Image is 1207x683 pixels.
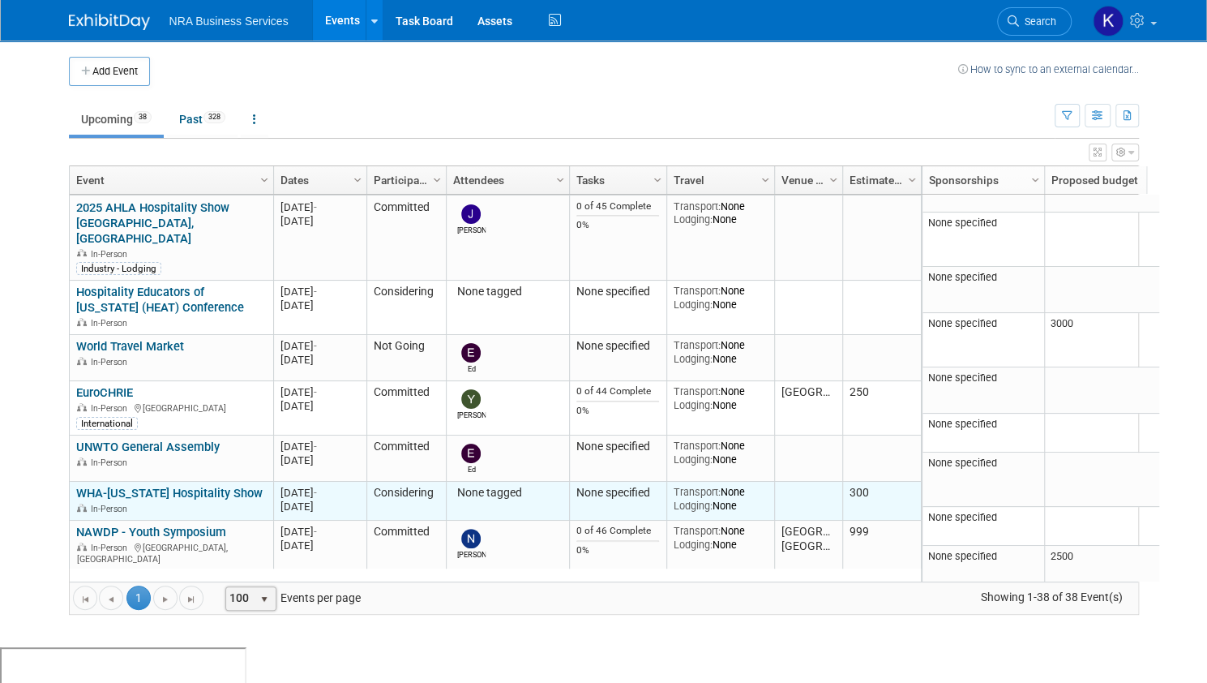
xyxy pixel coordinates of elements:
[674,399,713,411] span: Lodging:
[576,385,659,397] div: 0 of 44 Complete
[76,525,226,539] a: NAWDP - Youth Symposium
[651,174,664,187] span: Column Settings
[576,285,659,299] div: None specified
[77,403,87,411] img: In-Person Event
[73,586,97,610] a: Go to the first page
[842,521,921,575] td: 999
[674,525,767,551] div: None None
[576,200,659,213] div: 0 of 45 Complete
[928,217,997,229] span: None specified
[774,521,842,575] td: [GEOGRAPHIC_DATA], [GEOGRAPHIC_DATA]
[453,285,562,299] div: None tagged
[258,174,271,187] span: Column Settings
[351,174,364,187] span: Column Settings
[77,318,87,326] img: In-Person Event
[674,166,764,194] a: Travel
[185,593,198,606] span: Go to the last page
[576,219,659,231] div: 0%
[576,486,659,500] div: None specified
[280,353,359,367] div: [DATE]
[76,385,133,400] a: EuroCHRIE
[203,111,225,123] span: 328
[126,586,151,610] span: 1
[850,166,910,194] a: Estimated # of Attendees
[576,339,659,354] div: None specified
[105,593,118,606] span: Go to the previous page
[965,586,1137,608] span: Showing 1-38 of 38 Event(s)
[280,200,359,214] div: [DATE]
[1029,174,1042,187] span: Column Settings
[929,166,1034,194] a: Sponsorships
[167,104,238,135] a: Past328
[674,539,713,551] span: Lodging:
[903,166,921,191] a: Column Settings
[928,550,997,562] span: None specified
[314,440,317,453] span: -
[179,586,203,610] a: Go to the last page
[314,340,317,352] span: -
[674,285,767,311] div: None None
[374,166,435,194] a: Participation
[674,385,767,411] div: None None
[91,357,132,367] span: In-Person
[366,482,446,521] td: Considering
[76,401,266,415] div: [GEOGRAPHIC_DATA]
[674,440,721,452] span: Transport:
[77,357,87,365] img: In-Person Event
[756,166,774,191] a: Column Settings
[77,543,87,551] img: In-Person Event
[457,363,486,375] div: Ed Kastli
[366,195,446,281] td: Committed
[842,381,921,436] td: 250
[674,500,713,512] span: Lodging:
[69,104,164,135] a: Upcoming38
[576,166,656,194] a: Tasks
[280,486,359,500] div: [DATE]
[842,482,921,521] td: 300
[1044,546,1166,592] td: 2500
[76,262,161,275] div: Industry - Lodging
[76,339,184,354] a: World Travel Market
[674,486,767,512] div: None None
[576,440,659,454] div: None specified
[928,418,997,430] span: None specified
[1051,166,1155,194] a: Proposed budget
[76,486,263,500] a: WHA-[US_STATE] Hospitality Show
[280,525,359,539] div: [DATE]
[280,285,359,299] div: [DATE]
[674,453,713,466] span: Lodging:
[457,409,486,421] div: Yamel Henriksen
[576,405,659,417] div: 0%
[928,457,997,469] span: None specified
[674,339,721,351] span: Transport:
[648,166,666,191] a: Column Settings
[1093,6,1124,37] img: Kay Allen
[827,174,840,187] span: Column Settings
[824,166,842,191] a: Column Settings
[159,593,172,606] span: Go to the next page
[928,372,997,384] span: None specified
[314,526,317,538] span: -
[674,299,713,311] span: Lodging:
[69,57,150,86] button: Add Event
[255,166,273,191] a: Column Settings
[76,285,244,315] a: Hospitality Educators of [US_STATE] (HEAT) Conference
[258,593,271,606] span: select
[76,200,229,246] a: 2025 AHLA Hospitality Show [GEOGRAPHIC_DATA], [GEOGRAPHIC_DATA]
[226,587,254,610] span: 100
[674,525,721,537] span: Transport:
[457,463,486,475] div: Ed Kastli
[314,487,317,499] span: -
[461,343,481,363] img: Ed Kastli
[91,403,132,414] span: In-Person
[314,386,317,398] span: -
[1026,166,1044,191] a: Column Settings
[77,249,87,257] img: In-Person Event
[280,385,359,399] div: [DATE]
[76,166,263,194] a: Event
[674,285,721,297] span: Transport:
[280,166,356,194] a: Dates
[551,166,569,191] a: Column Settings
[674,339,767,365] div: None None
[674,213,713,226] span: Lodging:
